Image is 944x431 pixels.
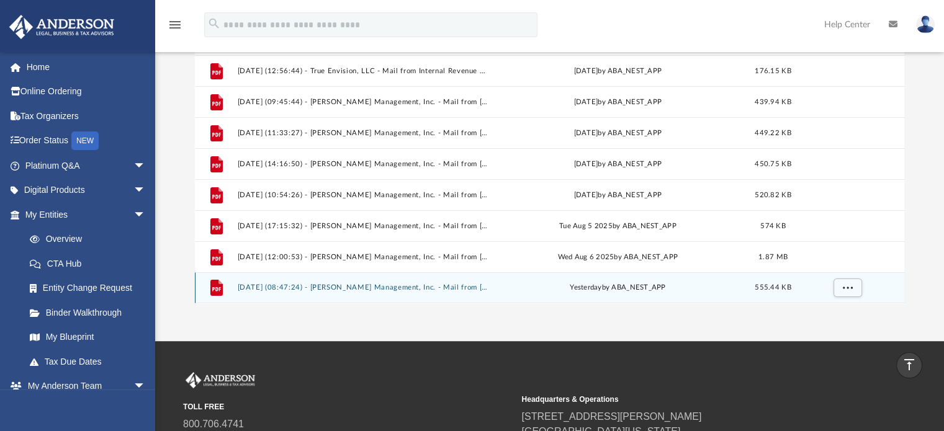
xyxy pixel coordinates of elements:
[916,16,935,33] img: User Pic
[17,349,164,374] a: Tax Due Dates
[6,15,118,39] img: Anderson Advisors Platinum Portal
[133,202,158,228] span: arrow_drop_down
[168,24,182,32] a: menu
[183,419,244,429] a: 800.706.4741
[493,97,743,108] div: [DATE] by ABA_NEST_APP
[17,251,164,276] a: CTA Hub
[9,55,164,79] a: Home
[237,98,487,106] button: [DATE] (09:45:44) - [PERSON_NAME] Management, Inc. - Mail from [US_STATE] State Department of Tax...
[755,285,791,291] span: 555.44 KB
[17,276,164,301] a: Entity Change Request
[237,284,487,292] button: [DATE] (08:47:24) - [PERSON_NAME] Management, Inc. - Mail from [PERSON_NAME].pdf
[521,411,701,422] a: [STREET_ADDRESS][PERSON_NAME]
[17,227,164,252] a: Overview
[902,357,917,372] i: vertical_align_top
[833,279,861,298] button: More options
[493,283,743,294] div: by ABA_NEST_APP
[896,352,922,378] a: vertical_align_top
[183,372,258,388] img: Anderson Advisors Platinum Portal
[9,153,164,178] a: Platinum Q&Aarrow_drop_down
[755,130,791,136] span: 449.22 KB
[237,67,487,75] button: [DATE] (12:56:44) - True Envision, LLC - Mail from Internal Revenue Service.pdf
[133,153,158,179] span: arrow_drop_down
[168,17,182,32] i: menu
[237,191,487,199] button: [DATE] (10:54:26) - [PERSON_NAME] Management, Inc. - Mail from [PERSON_NAME].pdf
[755,99,791,105] span: 439.94 KB
[755,68,791,74] span: 176.15 KB
[237,253,487,261] button: [DATE] (12:00:53) - [PERSON_NAME] Management, Inc. - Mail from [US_STATE] State Department of Tax...
[237,222,487,230] button: [DATE] (17:15:32) - [PERSON_NAME] Management, Inc. - Mail from [US_STATE] State Department of Tax...
[9,202,164,227] a: My Entitiesarrow_drop_down
[758,254,788,260] span: 1.87 MB
[237,129,487,137] button: [DATE] (11:33:27) - [PERSON_NAME] Management, Inc. - Mail from [US_STATE] State Department of Tax...
[493,159,743,170] div: [DATE] by ABA_NEST_APP
[17,325,158,350] a: My Blueprint
[493,128,743,139] div: [DATE] by ABA_NEST_APP
[9,128,164,154] a: Order StatusNEW
[133,374,158,399] span: arrow_drop_down
[493,252,743,263] div: Wed Aug 6 2025 by ABA_NEST_APP
[493,221,743,232] div: Tue Aug 5 2025 by ABA_NEST_APP
[493,190,743,201] div: [DATE] by ABA_NEST_APP
[9,178,164,203] a: Digital Productsarrow_drop_down
[9,79,164,104] a: Online Ordering
[493,66,743,77] div: [DATE] by ABA_NEST_APP
[71,131,99,150] div: NEW
[570,285,601,291] span: yesterday
[237,160,487,168] button: [DATE] (14:16:50) - [PERSON_NAME] Management, Inc. - Mail from [PERSON_NAME].pdf
[195,47,905,303] div: grid
[521,394,851,405] small: Headquarters & Operations
[183,401,513,412] small: TOLL FREE
[760,223,786,229] span: 574 KB
[207,17,221,30] i: search
[755,161,791,167] span: 450.75 KB
[9,374,158,399] a: My Anderson Teamarrow_drop_down
[9,104,164,128] a: Tax Organizers
[755,192,791,198] span: 520.82 KB
[133,178,158,203] span: arrow_drop_down
[17,300,164,325] a: Binder Walkthrough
